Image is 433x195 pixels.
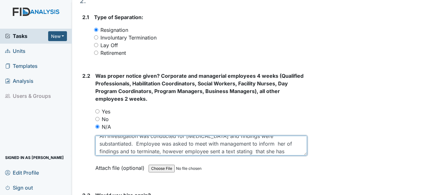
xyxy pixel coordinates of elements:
span: Analysis [5,76,33,86]
input: Involuntary Termination [94,35,98,40]
span: Type of Separation: [94,14,143,20]
span: Signed in as [PERSON_NAME] [5,153,64,162]
input: Retirement [94,51,98,55]
label: Yes [102,108,110,115]
input: Yes [95,109,99,113]
label: Attach file (optional) [95,161,147,172]
span: Templates [5,61,38,71]
label: 2.1 [82,13,89,21]
span: Edit Profile [5,168,39,177]
input: Resignation [94,28,98,32]
input: N/A [95,125,99,129]
label: Lay Off [100,41,118,49]
span: Was proper notice given? Corporate and managerial employees 4 weeks (Qualified Professionals, Hab... [95,73,304,102]
label: Involuntary Termination [100,34,157,41]
a: Tasks [5,32,48,40]
label: N/A [102,123,111,131]
label: Resignation [100,26,128,34]
label: Retirement [100,49,126,57]
input: Lay Off [94,43,98,47]
button: New [48,31,67,41]
input: No [95,117,99,121]
label: No [102,115,109,123]
label: 2.2 [82,72,90,80]
span: Sign out [5,183,33,192]
span: Units [5,46,26,56]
